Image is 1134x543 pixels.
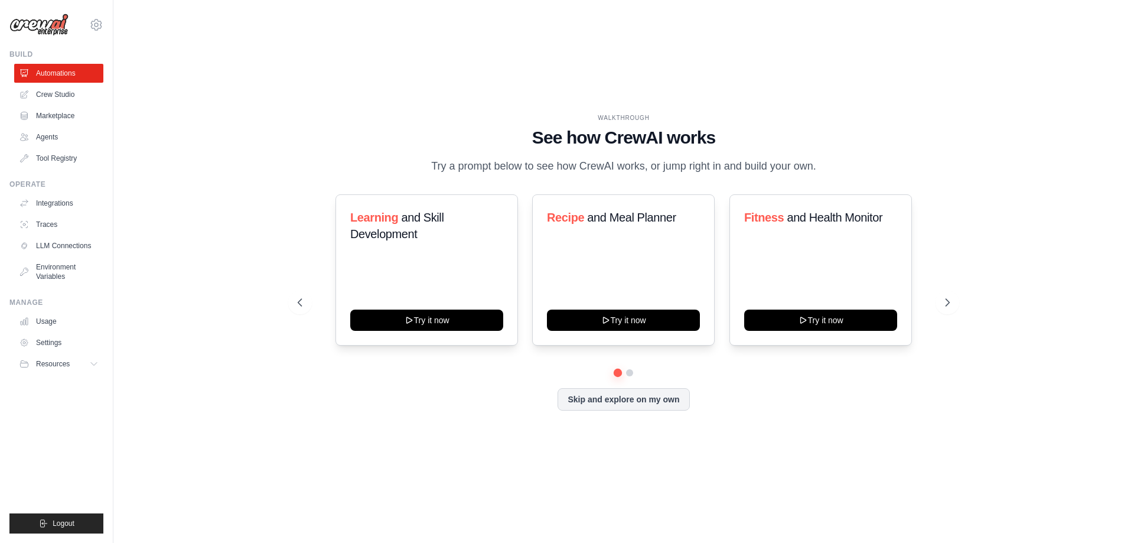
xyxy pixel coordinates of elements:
[9,180,103,189] div: Operate
[350,310,503,331] button: Try it now
[350,211,398,224] span: Learning
[14,128,103,147] a: Agents
[36,359,70,369] span: Resources
[9,513,103,534] button: Logout
[14,106,103,125] a: Marketplace
[350,211,444,240] span: and Skill Development
[298,113,950,122] div: WALKTHROUGH
[744,211,784,224] span: Fitness
[14,312,103,331] a: Usage
[547,211,584,224] span: Recipe
[744,310,897,331] button: Try it now
[9,50,103,59] div: Build
[14,85,103,104] a: Crew Studio
[14,355,103,373] button: Resources
[425,158,822,175] p: Try a prompt below to see how CrewAI works, or jump right in and build your own.
[9,298,103,307] div: Manage
[53,519,74,528] span: Logout
[298,127,950,148] h1: See how CrewAI works
[588,211,676,224] span: and Meal Planner
[14,333,103,352] a: Settings
[14,64,103,83] a: Automations
[787,211,882,224] span: and Health Monitor
[547,310,700,331] button: Try it now
[558,388,689,411] button: Skip and explore on my own
[14,236,103,255] a: LLM Connections
[14,215,103,234] a: Traces
[14,194,103,213] a: Integrations
[14,149,103,168] a: Tool Registry
[9,14,69,36] img: Logo
[14,258,103,286] a: Environment Variables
